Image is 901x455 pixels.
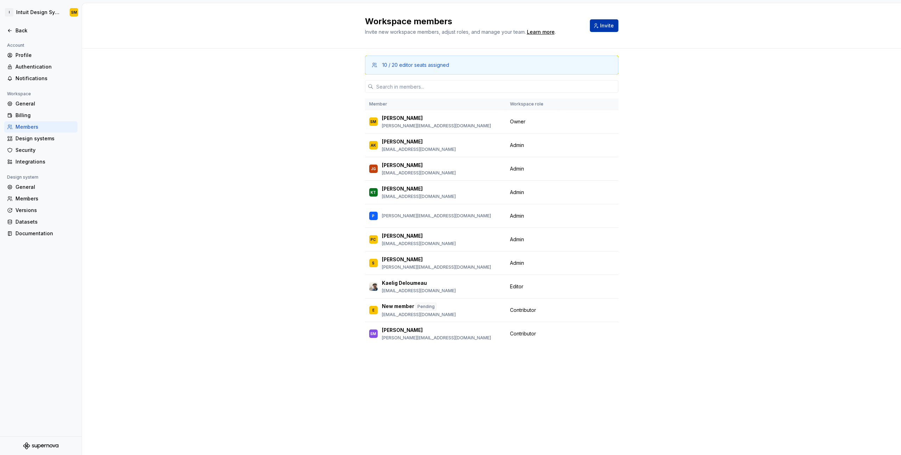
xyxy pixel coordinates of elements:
a: Integrations [4,156,77,167]
p: [PERSON_NAME] [382,115,423,122]
div: SM [71,9,77,15]
img: Kaelig Deloumeau [369,282,378,291]
p: [EMAIL_ADDRESS][DOMAIN_NAME] [382,288,456,294]
a: Versions [4,205,77,216]
div: Versions [15,207,75,214]
a: Security [4,145,77,156]
p: [PERSON_NAME] [382,138,423,145]
div: Datasets [15,218,75,225]
div: S [372,259,374,267]
button: Invite [590,19,618,32]
div: Authentication [15,63,75,70]
p: [PERSON_NAME][EMAIL_ADDRESS][DOMAIN_NAME] [382,264,491,270]
span: Admin [510,165,524,172]
div: Notifications [15,75,75,82]
span: . [526,30,556,35]
div: Intuit Design System [16,9,61,16]
div: Billing [15,112,75,119]
input: Search in members... [373,80,618,93]
span: Admin [510,189,524,196]
a: Billing [4,110,77,121]
div: Design systems [15,135,75,142]
p: [PERSON_NAME] [382,162,423,169]
span: Admin [510,259,524,267]
p: [PERSON_NAME][EMAIL_ADDRESS][DOMAIN_NAME] [382,123,491,129]
div: SM [370,118,376,125]
a: Members [4,121,77,133]
a: General [4,181,77,193]
span: Admin [510,236,524,243]
h2: Workspace members [365,16,581,27]
span: Contributor [510,330,536,337]
p: [EMAIL_ADDRESS][DOMAIN_NAME] [382,241,456,246]
a: Design systems [4,133,77,144]
a: Back [4,25,77,36]
a: General [4,98,77,109]
svg: Supernova Logo [23,442,58,449]
span: Admin [510,142,524,149]
th: Workspace role [506,98,560,110]
p: [PERSON_NAME] [382,256,423,263]
a: Members [4,193,77,204]
div: P [372,212,374,219]
div: E [372,307,374,314]
a: Datasets [4,216,77,227]
button: IIntuit Design SystemSM [1,5,80,20]
a: Authentication [4,61,77,72]
div: Profile [15,52,75,59]
a: Notifications [4,73,77,84]
p: Kaelig Deloumeau [382,280,427,287]
div: General [15,100,75,107]
p: [PERSON_NAME] [382,185,423,192]
div: Members [15,123,75,130]
div: Workspace [4,90,34,98]
a: Profile [4,50,77,61]
p: [EMAIL_ADDRESS][DOMAIN_NAME] [382,312,456,318]
div: 10 / 20 editor seats assigned [382,62,449,69]
p: [PERSON_NAME] [382,327,423,334]
span: Editor [510,283,523,290]
div: Documentation [15,230,75,237]
div: Back [15,27,75,34]
div: Design system [4,173,41,181]
a: Learn more [527,28,555,36]
div: PC [371,236,376,243]
th: Member [365,98,506,110]
p: [EMAIL_ADDRESS][DOMAIN_NAME] [382,170,456,176]
p: New member [382,303,414,310]
div: SM [370,330,376,337]
span: Invite [600,22,614,29]
span: Invite new workspace members, adjust roles, and manage your team. [365,29,526,35]
div: Members [15,195,75,202]
span: Owner [510,118,525,125]
span: Contributor [510,307,536,314]
p: [PERSON_NAME] [382,232,423,239]
div: Account [4,41,27,50]
div: AK [371,142,376,149]
p: [PERSON_NAME][EMAIL_ADDRESS][DOMAIN_NAME] [382,335,491,341]
div: I [5,8,13,17]
p: [EMAIL_ADDRESS][DOMAIN_NAME] [382,194,456,199]
div: KT [371,189,376,196]
div: JG [371,165,376,172]
div: Pending [416,303,436,310]
div: Integrations [15,158,75,165]
div: General [15,184,75,191]
a: Documentation [4,228,77,239]
span: Admin [510,212,524,219]
p: [PERSON_NAME][EMAIL_ADDRESS][DOMAIN_NAME] [382,213,491,219]
div: Security [15,147,75,154]
p: [EMAIL_ADDRESS][DOMAIN_NAME] [382,147,456,152]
